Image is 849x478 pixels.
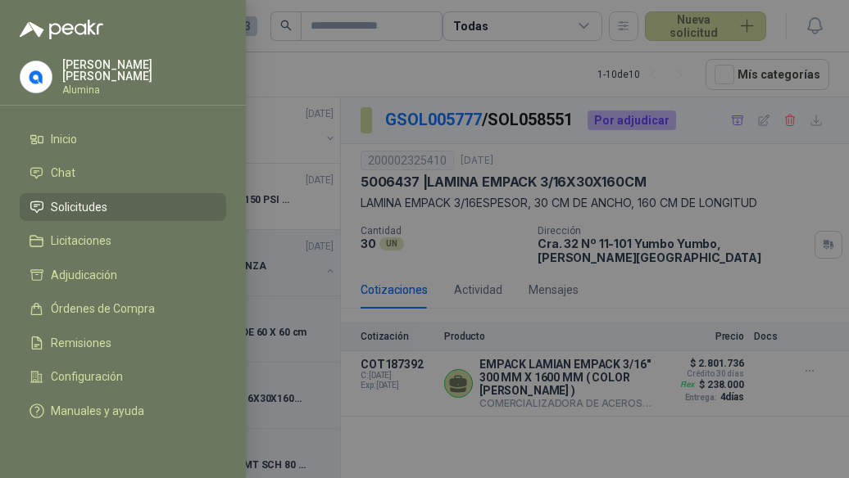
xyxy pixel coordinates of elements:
span: Órdenes de Compra [51,302,155,315]
a: Solicitudes [20,193,226,221]
a: Órdenes de Compra [20,295,226,323]
a: Adjudicación [20,261,226,289]
a: Licitaciones [20,228,226,255]
a: Chat [20,160,226,187]
p: [PERSON_NAME] [PERSON_NAME] [62,59,226,82]
p: Alumina [62,85,226,95]
a: Manuales y ayuda [20,397,226,425]
span: Solicitudes [51,201,107,214]
a: Configuración [20,363,226,391]
span: Configuración [51,370,123,383]
span: Manuales y ayuda [51,404,144,417]
img: Company Logo [20,61,52,92]
span: Remisiones [51,336,111,349]
a: Remisiones [20,329,226,357]
img: Logo peakr [20,20,103,39]
a: Inicio [20,125,226,153]
span: Inicio [51,133,77,146]
span: Licitaciones [51,234,111,247]
span: Chat [51,166,75,179]
span: Adjudicación [51,268,117,282]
